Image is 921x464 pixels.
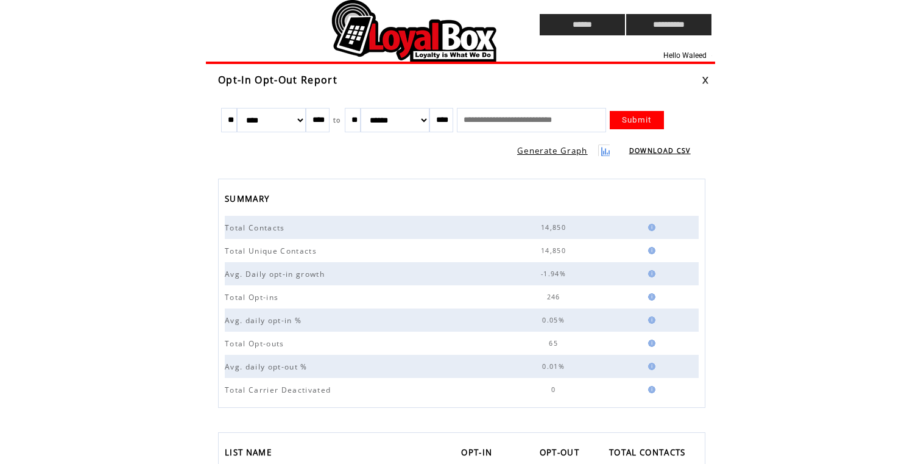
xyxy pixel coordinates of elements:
[549,339,561,348] span: 65
[663,51,707,60] span: Hello Waleed
[610,111,664,129] a: Submit
[461,444,495,464] span: OPT-IN
[609,444,692,464] a: TOTAL CONTACTS
[644,247,655,254] img: help.gif
[542,316,568,324] span: 0.05%
[541,223,569,232] span: 14,850
[225,246,320,256] span: Total Unique Contacts
[333,116,341,124] span: to
[517,145,588,156] a: Generate Graph
[218,73,337,87] span: Opt-In Opt-Out Report
[225,269,328,279] span: Avg. Daily opt-in growth
[225,338,288,349] span: Total Opt-outs
[225,190,272,210] span: SUMMARY
[225,362,311,372] span: Avg. daily opt-out %
[540,444,582,464] span: OPT-OUT
[541,269,569,278] span: -1.94%
[225,223,288,233] span: Total Contacts
[629,146,691,155] a: DOWNLOAD CSV
[540,444,585,464] a: OPT-OUT
[644,224,655,231] img: help.gif
[225,444,275,464] span: LIST NAME
[225,292,281,302] span: Total Opt-ins
[225,315,305,326] span: Avg. daily opt-in %
[551,385,559,394] span: 0
[644,386,655,393] img: help.gif
[461,444,498,464] a: OPT-IN
[609,444,689,464] span: TOTAL CONTACTS
[644,316,655,324] img: help.gif
[644,363,655,370] img: help.gif
[225,385,334,395] span: Total Carrier Deactivated
[644,293,655,301] img: help.gif
[542,362,568,371] span: 0.01%
[547,293,563,301] span: 246
[644,340,655,347] img: help.gif
[644,270,655,277] img: help.gif
[541,246,569,255] span: 14,850
[225,444,278,464] a: LIST NAME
